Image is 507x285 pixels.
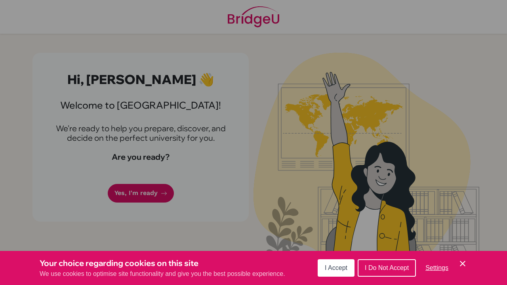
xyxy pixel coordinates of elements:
[425,264,448,271] span: Settings
[365,264,409,271] span: I Do Not Accept
[358,259,416,277] button: I Do Not Accept
[419,260,455,276] button: Settings
[40,269,285,279] p: We use cookies to optimise site functionality and give you the best possible experience.
[40,257,285,269] h3: Your choice regarding cookies on this site
[318,259,355,277] button: I Accept
[325,264,347,271] span: I Accept
[458,259,467,268] button: Save and close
